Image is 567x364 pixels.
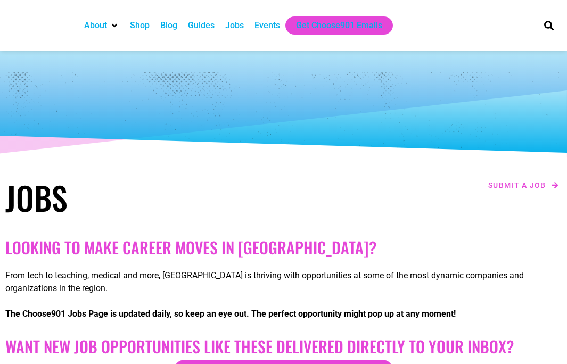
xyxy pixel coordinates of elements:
h2: Looking to make career moves in [GEOGRAPHIC_DATA]? [5,238,562,257]
div: About [79,16,125,35]
a: Submit a job [485,178,562,192]
a: Jobs [225,19,244,32]
h1: Jobs [5,178,278,217]
a: Events [254,19,280,32]
div: Search [540,16,558,34]
p: From tech to teaching, medical and more, [GEOGRAPHIC_DATA] is thriving with opportunities at some... [5,269,562,295]
span: Submit a job [488,181,546,189]
a: Guides [188,19,215,32]
strong: The Choose901 Jobs Page is updated daily, so keep an eye out. The perfect opportunity might pop u... [5,309,456,319]
h2: Want New Job Opportunities like these Delivered Directly to your Inbox? [5,337,562,356]
a: Shop [130,19,150,32]
a: About [84,19,107,32]
a: Blog [160,19,177,32]
nav: Main nav [79,16,529,35]
a: Get Choose901 Emails [296,19,382,32]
